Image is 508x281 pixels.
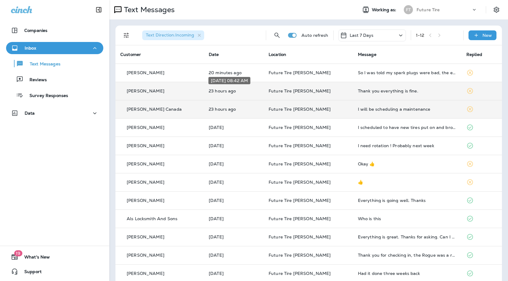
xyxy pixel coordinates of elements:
[209,107,259,112] p: Sep 21, 2025 08:22 AM
[269,161,331,167] span: Future Tire [PERSON_NAME]
[18,255,50,262] span: What's New
[127,88,164,93] p: [PERSON_NAME]
[209,161,259,166] p: Sep 19, 2025 11:17 AM
[127,143,164,148] p: [PERSON_NAME]
[358,234,457,239] div: Everything is great. Thanks for asking. Can I get a quote for, 4 new tires. size P195/70r14 thanks
[269,179,331,185] span: Future Tire [PERSON_NAME]
[208,77,250,84] div: [DATE] 08:42 AM
[358,216,457,221] div: Who is this
[209,253,259,258] p: Sep 17, 2025 10:10 AM
[358,271,457,276] div: Had it done three weeks back
[269,88,331,94] span: Future Tire [PERSON_NAME]
[127,234,164,239] p: [PERSON_NAME]
[127,180,164,185] p: [PERSON_NAME]
[269,252,331,258] span: Future Tire [PERSON_NAME]
[23,93,68,99] p: Survey Responses
[269,52,286,57] span: Location
[24,28,47,33] p: Companies
[358,161,457,166] div: Okay 👍
[209,180,259,185] p: Sep 18, 2025 09:19 AM
[6,57,103,70] button: Text Messages
[142,30,204,40] div: Text Direction:Incoming
[14,250,22,256] span: 19
[269,216,331,221] span: Future Tire [PERSON_NAME]
[301,33,328,38] p: Auto refresh
[127,107,182,112] p: [PERSON_NAME] Canada
[209,234,259,239] p: Sep 18, 2025 08:29 AM
[482,33,492,38] p: New
[120,29,132,41] button: Filters
[146,32,194,38] span: Text Direction : Incoming
[120,52,141,57] span: Customer
[18,269,42,276] span: Support
[6,265,103,278] button: Support
[25,111,35,116] p: Data
[209,88,259,93] p: Sep 21, 2025 08:42 AM
[466,52,482,57] span: Replied
[358,88,457,93] div: Thank you everything is fine.
[127,271,164,276] p: [PERSON_NAME]
[127,125,164,130] p: [PERSON_NAME]
[6,107,103,119] button: Data
[404,5,413,14] div: FT
[209,198,259,203] p: Sep 18, 2025 09:03 AM
[90,4,107,16] button: Collapse Sidebar
[358,253,457,258] div: Thank you for checking in, the Rogue was a rental car which has been returned to Enterprise somet...
[24,61,60,67] p: Text Messages
[417,7,440,12] p: Future Tire
[350,33,374,38] p: Last 7 Days
[127,161,164,166] p: [PERSON_NAME]
[23,77,47,83] p: Reviews
[25,46,36,50] p: Inbox
[209,271,259,276] p: Sep 15, 2025 08:27 AM
[209,143,259,148] p: Sep 19, 2025 11:29 AM
[6,24,103,36] button: Companies
[358,52,376,57] span: Message
[269,106,331,112] span: Future Tire [PERSON_NAME]
[358,70,457,75] div: So I was told my spark plugs were bad, the engine needs rebuilt or replaced its a 1999 chevy priz...
[6,89,103,102] button: Survey Responses
[416,33,424,38] div: 1 - 12
[358,125,457,130] div: I scheduled to have new tires put on and brought my truck in on that scheduled morning expecting ...
[491,4,502,15] button: Settings
[6,42,103,54] button: Inbox
[269,234,331,240] span: Future Tire [PERSON_NAME]
[358,143,457,148] div: I need rotation ! Probably next week
[269,125,331,130] span: Future Tire [PERSON_NAME]
[269,271,331,276] span: Future Tire [PERSON_NAME]
[209,52,219,57] span: Date
[127,253,164,258] p: [PERSON_NAME]
[209,125,259,130] p: Sep 19, 2025 12:51 PM
[269,143,331,148] span: Future Tire [PERSON_NAME]
[358,107,457,112] div: I will be scheduling a maintenance
[209,216,259,221] p: Sep 18, 2025 08:57 AM
[269,198,331,203] span: Future Tire [PERSON_NAME]
[358,180,457,185] div: 👍
[6,251,103,263] button: 19What's New
[209,70,259,75] p: Sep 22, 2025 07:52 AM
[271,29,283,41] button: Search Messages
[127,216,177,221] p: Als Locksmith And Sons
[269,70,331,75] span: Future Tire [PERSON_NAME]
[127,70,164,75] p: [PERSON_NAME]
[6,73,103,86] button: Reviews
[127,198,164,203] p: [PERSON_NAME]
[122,5,175,14] p: Text Messages
[372,7,398,12] span: Working as:
[358,198,457,203] div: Everything is going well. Thanks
